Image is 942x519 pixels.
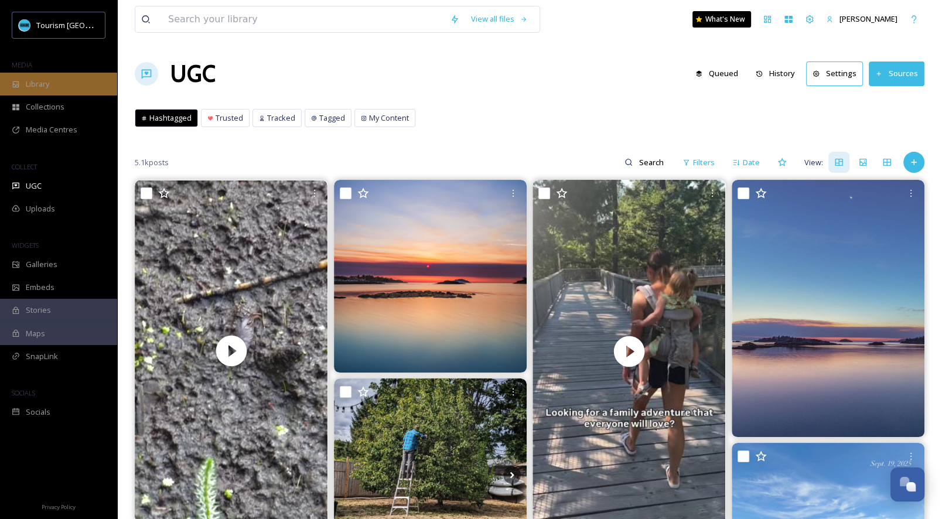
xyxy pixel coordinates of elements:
[12,162,37,171] span: COLLECT
[334,180,527,373] img: Brickyard Park #vancouverisland #nanaimo #longexposure #peaceful #sunrise #dawn #밴쿠버섬 #일출 #여명 #장노...
[42,499,76,513] a: Privacy Policy
[750,62,807,85] a: History
[26,101,64,112] span: Collections
[26,305,51,316] span: Stories
[743,157,760,168] span: Date
[267,112,295,124] span: Tracked
[465,8,534,30] a: View all files
[869,62,924,86] button: Sources
[692,11,751,28] a: What's New
[369,112,409,124] span: My Content
[26,78,49,90] span: Library
[12,60,32,69] span: MEDIA
[135,157,169,168] span: 5.1k posts
[170,56,216,91] a: UGC
[12,388,35,397] span: SOCIALS
[26,124,77,135] span: Media Centres
[806,62,863,86] button: Settings
[690,62,750,85] a: Queued
[26,203,55,214] span: Uploads
[26,180,42,192] span: UGC
[693,157,715,168] span: Filters
[804,157,823,168] span: View:
[750,62,801,85] button: History
[36,19,141,30] span: Tourism [GEOGRAPHIC_DATA]
[319,112,345,124] span: Tagged
[12,241,39,250] span: WIDGETS
[820,8,903,30] a: [PERSON_NAME]
[216,112,243,124] span: Trusted
[26,351,58,362] span: SnapLink
[839,13,897,24] span: [PERSON_NAME]
[26,328,45,339] span: Maps
[162,6,444,32] input: Search your library
[26,407,50,418] span: Socials
[19,19,30,31] img: tourism_nanaimo_logo.jpeg
[890,467,924,501] button: Open Chat
[26,282,54,293] span: Embeds
[732,180,924,437] img: 조용한 가을 아침에.. #vancouverisland #nanaimo #longexposure #peaceful #sunrise #dawn #밴쿠버섬 #일출 #여명 #장노출사...
[806,62,869,86] a: Settings
[633,151,671,174] input: Search
[149,112,192,124] span: Hashtagged
[26,259,57,270] span: Galleries
[690,62,744,85] button: Queued
[42,503,76,511] span: Privacy Policy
